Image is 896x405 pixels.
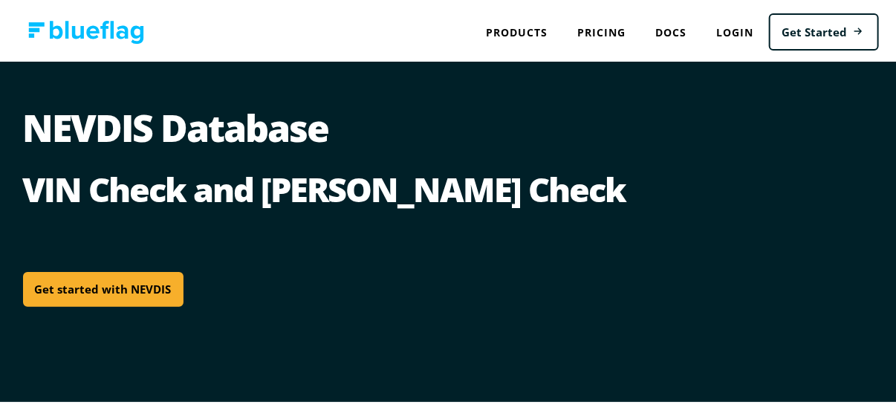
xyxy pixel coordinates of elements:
a: Login to Blue Flag application [702,15,769,45]
a: Pricing [563,15,641,45]
a: Get started with NEVDIS [23,270,184,305]
div: Products [472,15,563,45]
img: Blue Flag logo [28,19,144,42]
h1: NEVDIS Database [23,107,885,166]
a: Docs [641,15,702,45]
a: Get Started [769,11,879,49]
h2: VIN Check and [PERSON_NAME] Check [23,166,885,207]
